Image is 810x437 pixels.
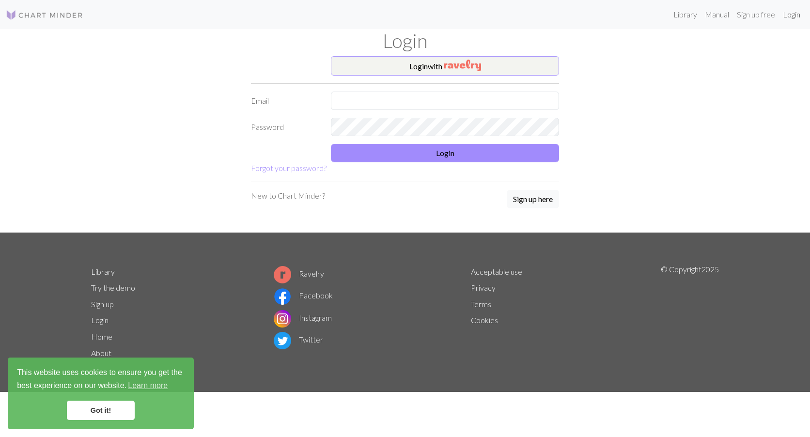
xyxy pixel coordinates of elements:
img: Instagram logo [274,310,291,328]
a: Sign up free [733,5,779,24]
div: cookieconsent [8,358,194,429]
p: New to Chart Minder? [251,190,325,202]
a: About [91,348,111,358]
a: Home [91,332,112,341]
h1: Login [85,29,725,52]
p: © Copyright 2025 [661,264,719,361]
label: Password [245,118,325,136]
a: Cookies [471,315,498,325]
a: dismiss cookie message [67,401,135,420]
a: Privacy [471,283,496,292]
span: This website uses cookies to ensure you get the best experience on our website. [17,367,185,393]
img: Logo [6,9,83,21]
a: Ravelry [274,269,324,278]
label: Email [245,92,325,110]
button: Sign up here [507,190,559,208]
a: Library [91,267,115,276]
button: Login [331,144,559,162]
a: Twitter [274,335,323,344]
a: Acceptable use [471,267,522,276]
button: Loginwith [331,56,559,76]
a: Try the demo [91,283,135,292]
a: Forgot your password? [251,163,327,172]
a: Library [670,5,701,24]
img: Facebook logo [274,288,291,305]
a: Terms [471,299,491,309]
img: Twitter logo [274,332,291,349]
a: Login [91,315,109,325]
a: Sign up [91,299,114,309]
a: learn more about cookies [126,378,169,393]
img: Ravelry [444,60,481,71]
a: Instagram [274,313,332,322]
img: Ravelry logo [274,266,291,283]
a: Sign up here [507,190,559,209]
a: Login [779,5,804,24]
a: Facebook [274,291,333,300]
a: Manual [701,5,733,24]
